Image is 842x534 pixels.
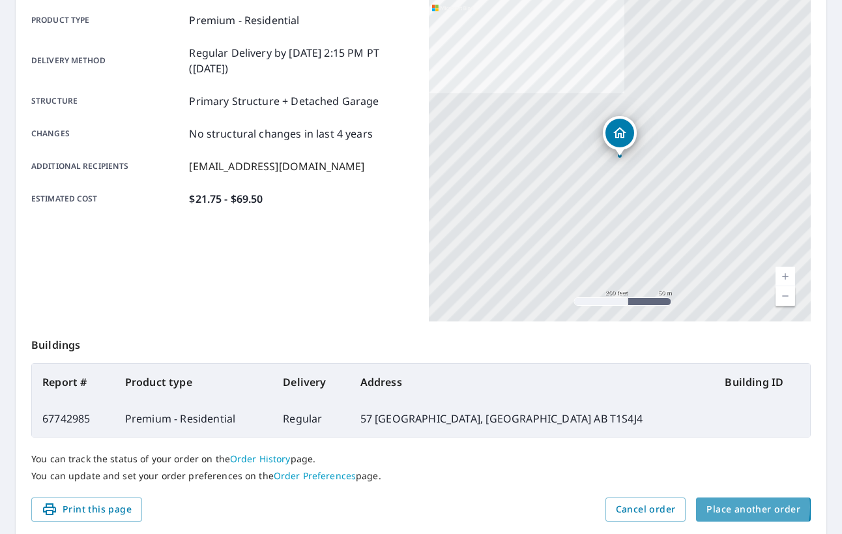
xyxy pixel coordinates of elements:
td: Premium - Residential [115,400,273,437]
a: Order Preferences [274,469,356,482]
p: Buildings [31,321,811,363]
th: Building ID [714,364,810,400]
button: Print this page [31,497,142,522]
p: Structure [31,93,184,109]
a: Current Level 17, Zoom In [776,267,795,286]
span: Print this page [42,501,132,518]
p: Primary Structure + Detached Garage [189,93,379,109]
p: Additional recipients [31,158,184,174]
td: Regular [272,400,349,437]
th: Report # [32,364,115,400]
td: 67742985 [32,400,115,437]
span: Cancel order [616,501,676,518]
a: Order History [230,452,291,465]
th: Product type [115,364,273,400]
p: Regular Delivery by [DATE] 2:15 PM PT ([DATE]) [189,45,413,76]
p: Premium - Residential [189,12,299,28]
th: Delivery [272,364,349,400]
span: Place another order [706,501,800,518]
th: Address [350,364,715,400]
p: No structural changes in last 4 years [189,126,373,141]
td: 57 [GEOGRAPHIC_DATA], [GEOGRAPHIC_DATA] AB T1S4J4 [350,400,715,437]
p: You can track the status of your order on the page. [31,453,811,465]
button: Cancel order [605,497,686,522]
p: Product type [31,12,184,28]
div: Dropped pin, building 1, Residential property, 57 HERITAGE LAKE TERR FOOTHILLS COUNTY AB T1S4J4 [603,116,637,156]
p: Estimated cost [31,191,184,207]
p: $21.75 - $69.50 [189,191,263,207]
p: Changes [31,126,184,141]
button: Place another order [696,497,811,522]
p: [EMAIL_ADDRESS][DOMAIN_NAME] [189,158,364,174]
a: Current Level 17, Zoom Out [776,286,795,306]
p: You can update and set your order preferences on the page. [31,470,811,482]
p: Delivery method [31,45,184,76]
